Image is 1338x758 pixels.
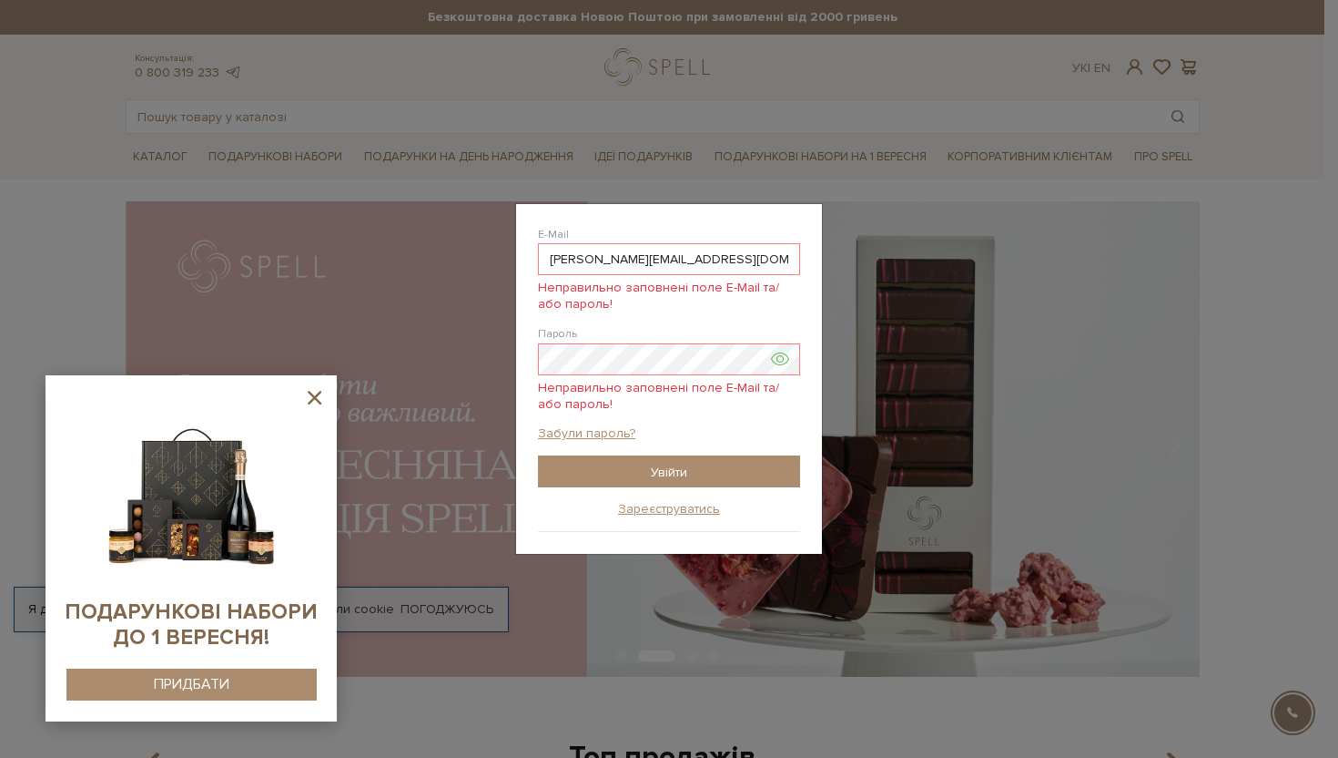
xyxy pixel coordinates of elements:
[771,350,789,368] span: Показати пароль у вигляді звичайного тексту. Попередження: це відобразить ваш пароль на екрані.
[538,326,577,343] label: Пароль
[618,501,720,517] a: Зареєструватись
[538,243,800,275] input: E-Mail
[538,425,635,442] a: Забули пароль?
[538,375,800,413] span: Неправильно заповнені поле E-Mail та/або пароль!
[538,275,800,312] span: Неправильно заповнені поле E-Mail та/або пароль!
[538,456,800,487] input: Увійти
[538,227,569,243] label: E-Mail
